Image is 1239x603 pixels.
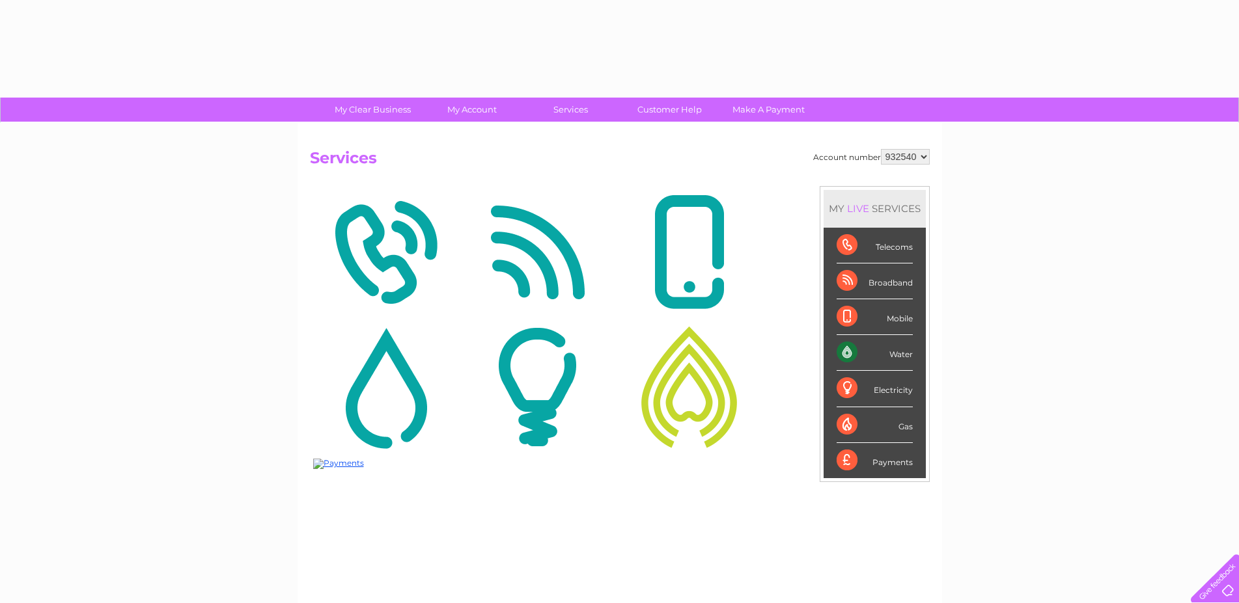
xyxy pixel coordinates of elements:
[837,443,913,478] div: Payments
[616,98,723,122] a: Customer Help
[617,324,762,450] img: Gas
[313,324,458,450] img: Water
[844,202,872,215] div: LIVE
[824,190,926,227] div: MY SERVICES
[313,189,458,315] img: Telecoms
[837,407,913,443] div: Gas
[617,189,762,315] img: Mobile
[310,149,930,174] h2: Services
[517,98,624,122] a: Services
[837,263,913,299] div: Broadband
[313,459,364,469] img: Payments
[837,371,913,407] div: Electricity
[319,98,426,122] a: My Clear Business
[465,189,610,315] img: Broadband
[837,299,913,335] div: Mobile
[837,228,913,263] div: Telecoms
[715,98,822,122] a: Make A Payment
[465,324,610,450] img: Electricity
[837,335,913,371] div: Water
[418,98,525,122] a: My Account
[813,149,930,165] div: Account number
